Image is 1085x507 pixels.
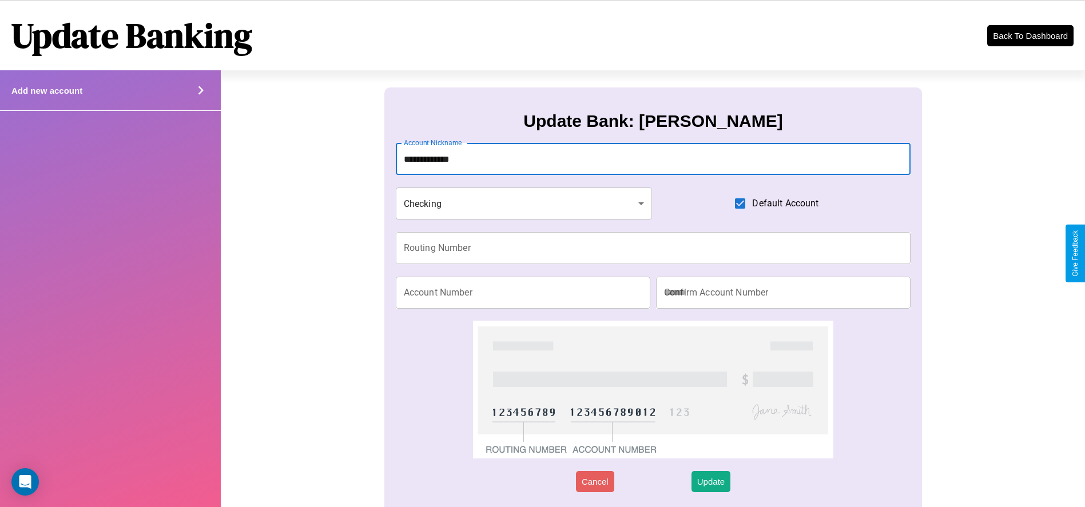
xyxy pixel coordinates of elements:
[523,111,782,131] h3: Update Bank: [PERSON_NAME]
[987,25,1074,46] button: Back To Dashboard
[691,471,730,492] button: Update
[1071,230,1079,277] div: Give Feedback
[11,12,252,59] h1: Update Banking
[752,197,818,210] span: Default Account
[396,187,652,219] div: Checking
[11,86,82,95] h4: Add new account
[576,471,614,492] button: Cancel
[11,468,39,496] div: Open Intercom Messenger
[473,321,834,458] img: check
[404,138,462,147] label: Account Nickname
